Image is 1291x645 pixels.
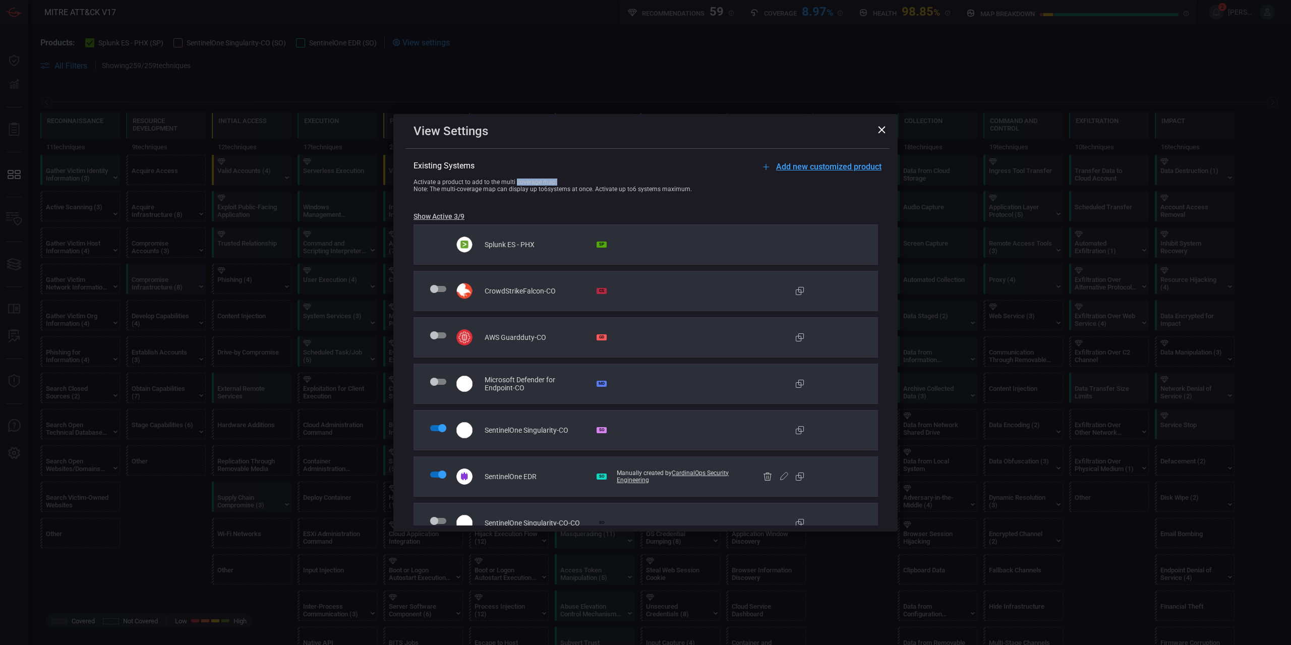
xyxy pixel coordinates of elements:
[794,331,806,343] button: Clone
[776,162,882,171] span: Add new customized product
[597,288,607,294] div: CS
[794,517,806,529] button: Clone
[456,283,473,299] img: svg+xml;base64,Cjxzdmcgd2lkdGg9IjM2IiBoZWlnaHQ9IjM3IiB2aWV3Qm94PSIwIDAgMzYgMzciIGZpbGw9Im5vbmUiIH...
[414,161,898,170] div: Existing Systems
[485,519,580,527] span: SentinelOne Singularity-CO-CO
[456,329,473,345] img: svg+xml;base64,PHN2ZyB3aWR0aD0iMzYiIGhlaWdodD0iMzYiIHZpZXdCb3g9IjAgMCAzNiAzNiIgZmlsbD0ibm9uZSIgeG...
[485,376,586,392] span: Microsoft Defender for Endpoint-CO
[485,333,546,341] span: AWS Guardduty-CO
[597,520,607,526] div: SO
[778,471,790,483] button: Edit
[485,287,556,295] span: CrowdStrikeFalcon-CO
[597,334,607,340] div: GD
[617,470,762,484] div: Manually created by
[456,237,473,253] img: svg+xml;base64,PHN2ZyB3aWR0aD0iMzYiIGhlaWdodD0iMzciIHZpZXdCb3g9IjAgMCAzNiAzNyIgZmlsbD0ibm9uZSIgeG...
[456,468,473,485] img: svg+xml;base64,PD94bWwgdmVyc2lvbj0iMS4wIiBlbmNvZGluZz0idXRmLTgiPz4KPCEtLSBHZW5lcmF0b3I6IEFkb2JlIE...
[414,186,898,193] div: Note: The multi-coverage map can display up to 6 systems at once. Activate up to 6 systems maximum.
[760,161,882,173] button: Add new customized product
[794,471,806,483] button: Clone
[597,242,607,248] div: SP
[597,427,607,433] div: SO
[761,471,774,483] button: Delete
[414,124,882,138] div: View Settings
[597,474,607,480] div: SO
[485,426,568,434] span: SentinelOne Singularity-CO
[794,378,806,390] button: Clone
[485,473,537,481] span: SentinelOne EDR
[617,470,729,484] span: CardinalOps Security Engineering
[597,381,607,387] div: MD
[414,212,464,220] button: Show Active 3/9
[794,285,806,297] button: Clone
[794,424,806,436] button: Clone
[485,241,535,249] span: Splunk ES - PHX
[414,179,898,186] div: Activate a product to add to the multi coverage map.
